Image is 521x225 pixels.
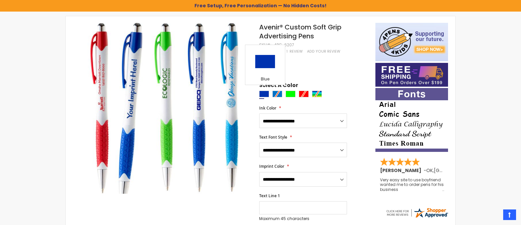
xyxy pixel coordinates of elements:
img: Free shipping on orders over $199 [375,63,448,87]
img: 4pens.com widget logo [385,207,449,219]
strong: SKU [259,42,271,48]
div: Very easy site to use boyfriend wanted me to order pens for his business [380,178,444,192]
span: Review [290,49,303,54]
span: Select A Color [259,82,298,91]
a: 1 Review [287,49,304,54]
a: 4pens.com certificate URL [385,214,449,220]
a: Add Your Review [307,49,340,54]
span: Text Font Style [259,134,287,140]
a: Top [503,209,516,220]
span: Text Line 1 [259,193,280,199]
div: Blue [259,91,269,97]
span: Imprint Color [259,163,284,169]
span: [GEOGRAPHIC_DATA] [434,167,482,174]
img: 4pens 4 kids [375,23,448,61]
img: font-personalization-examples [375,88,448,152]
div: Blue [247,76,283,83]
span: [PERSON_NAME] [380,167,424,174]
div: 4PG-6207 [274,42,294,48]
span: Ink Color [259,105,276,111]
span: OK [426,167,433,174]
span: 1 [287,49,288,54]
span: Avenir® Custom Soft Grip Advertising Pens [259,22,341,41]
img: Avenir® Custom Soft Grip Advertising Pens [79,22,250,194]
span: - , [424,167,482,174]
p: Maximum 45 characters [259,216,347,221]
div: Lime Green [286,91,295,97]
